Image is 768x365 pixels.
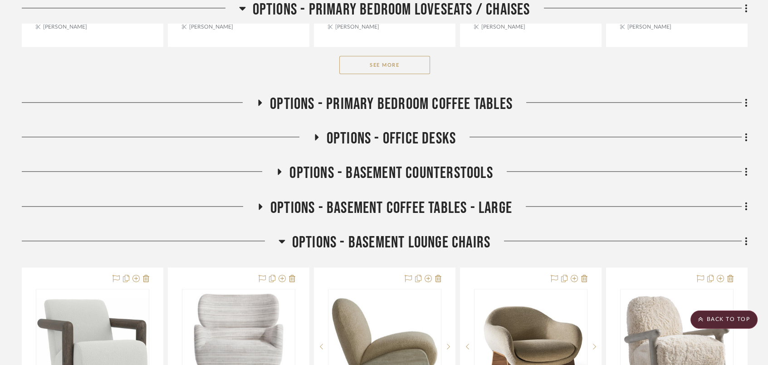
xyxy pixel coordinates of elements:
[289,163,493,183] span: OPTIONS - BASEMENT COUNTERSTOOLS
[327,129,456,148] span: OPTIONS - OFFICE DESKS
[339,56,430,74] button: See More
[270,198,512,218] span: OPTIONS - BASEMENT COFFEE TABLES - LARGE
[270,94,513,114] span: OPTIONS - PRIMARY BEDROOM COFFEE TABLES
[690,311,758,329] scroll-to-top-button: BACK TO TOP
[292,233,490,252] span: OPTIONS - BASEMENT LOUNGE CHAIRS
